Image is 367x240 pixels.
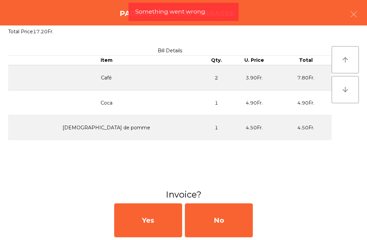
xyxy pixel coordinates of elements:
[332,46,359,73] button: arrow_upward
[8,115,205,140] td: [DEMOGRAPHIC_DATA] de pomme
[228,90,280,115] td: 4.90Fr.
[280,90,332,115] td: 4.90Fr.
[228,65,280,91] td: 3.90Fr.
[341,86,349,94] i: arrow_downward
[205,115,229,140] td: 1
[332,76,359,103] button: arrow_downward
[114,203,182,237] div: Yes
[8,90,205,115] td: Coca
[280,115,332,140] td: 4.50Fr.
[135,7,205,16] span: Something went wrong
[205,90,229,115] td: 1
[228,115,280,140] td: 4.50Fr.
[228,56,280,65] th: U. Price
[280,65,332,91] td: 7.80Fr.
[8,56,205,65] th: Item
[8,29,33,35] span: Total Price
[205,65,229,91] td: 2
[158,48,182,54] span: Bill Details
[8,65,205,91] td: Café
[185,203,253,237] div: No
[120,8,234,19] h4: Pagamento - 150 TERRASSE
[5,188,362,201] h3: Invoice?
[205,56,229,65] th: Qty.
[33,29,53,35] span: 17.20Fr.
[341,56,349,64] i: arrow_upward
[280,56,332,65] th: Total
